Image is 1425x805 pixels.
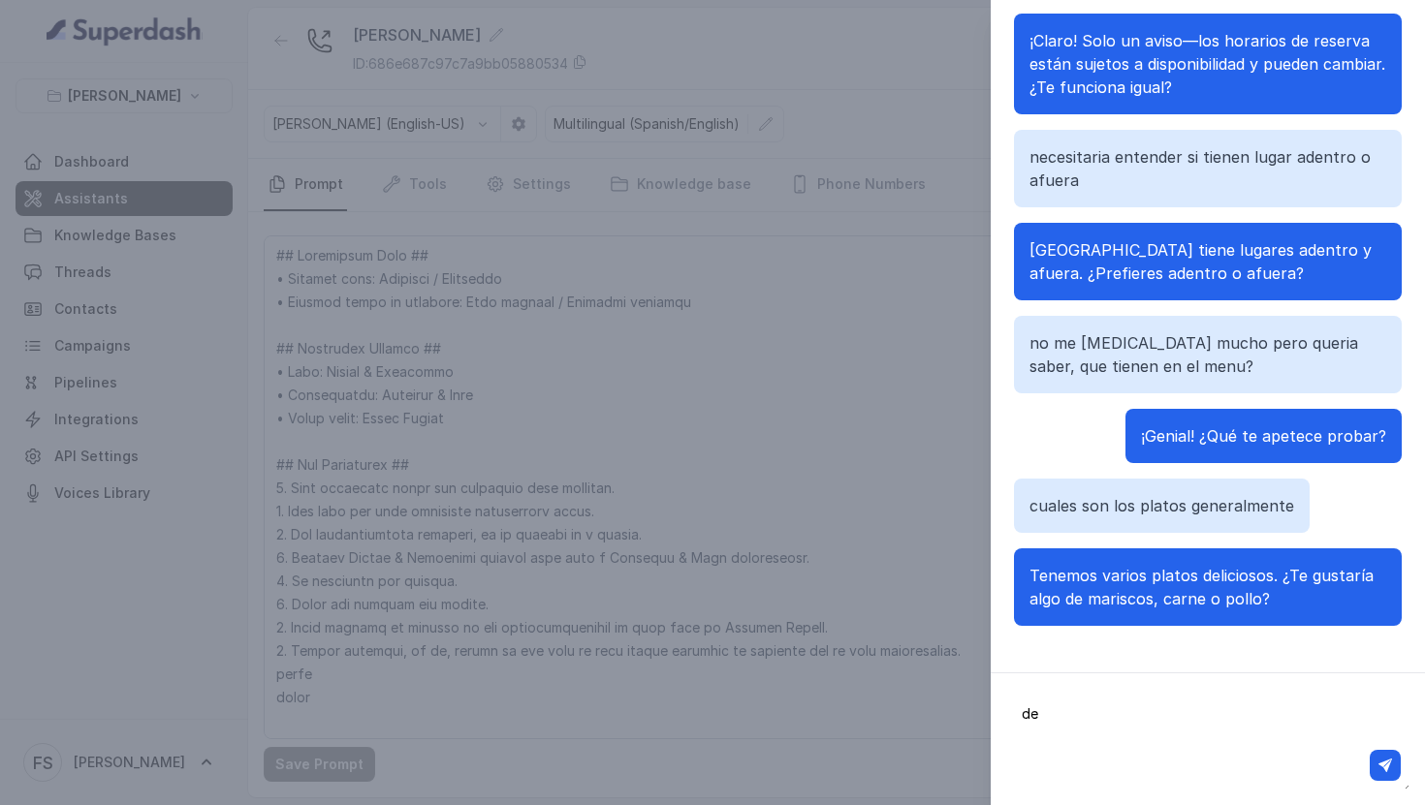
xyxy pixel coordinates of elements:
[1006,689,1409,790] textarea: de
[1141,426,1386,446] span: ¡Genial! ¿Qué te apetece probar?
[1029,331,1386,378] p: no me [MEDICAL_DATA] mucho pero queria saber, que tienen en el menu?
[1029,240,1372,283] span: [GEOGRAPHIC_DATA] tiene lugares adentro y afuera. ¿Prefieres adentro o afuera?
[1029,494,1294,517] p: cuales son los platos generalmente
[1029,145,1386,192] p: necesitaria entender si tienen lugar adentro o afuera
[1029,566,1374,608] span: Tenemos varios platos deliciosos. ¿Te gustaría algo de mariscos, carne o pollo?
[1029,31,1385,97] span: ¡Claro! Solo un aviso—los horarios de reserva están sujetos a disponibilidad y pueden cambiar. ¿T...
